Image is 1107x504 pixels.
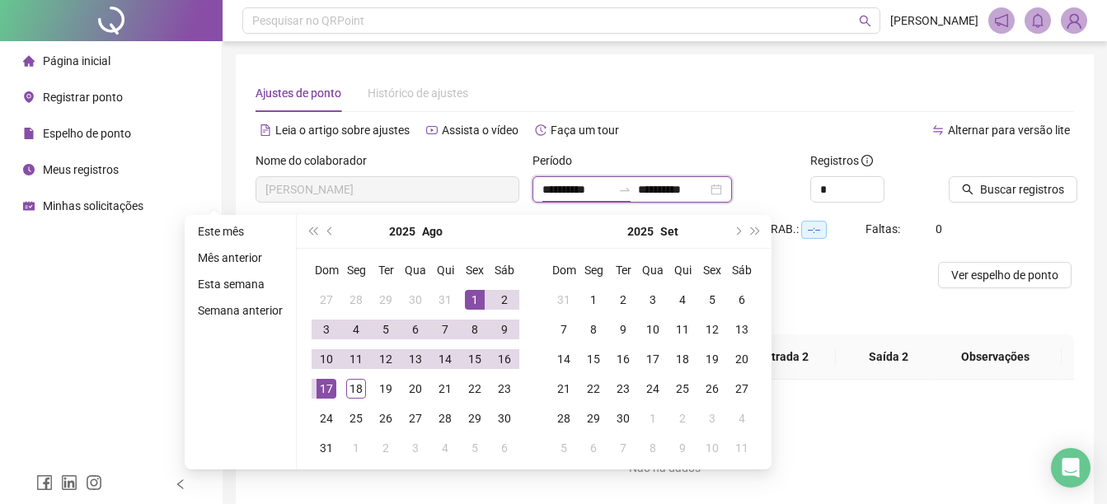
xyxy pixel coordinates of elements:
button: next-year [728,215,746,248]
div: 22 [465,379,485,399]
td: 2025-10-10 [697,433,727,463]
span: info-circle [861,155,873,166]
td: 2025-09-17 [638,344,668,374]
td: 2025-08-21 [430,374,460,404]
td: 2025-09-15 [579,344,608,374]
div: 20 [406,379,425,399]
div: 9 [673,438,692,458]
td: 2025-10-09 [668,433,697,463]
td: 2025-09-28 [549,404,579,433]
td: 2025-10-11 [727,433,757,463]
div: 16 [495,349,514,369]
td: 2025-09-20 [727,344,757,374]
td: 2025-09-14 [549,344,579,374]
th: Qua [638,255,668,285]
span: left [175,478,186,490]
div: 11 [732,438,752,458]
div: 29 [584,408,603,428]
td: 2025-09-04 [430,433,460,463]
th: Ter [371,255,401,285]
div: 2 [376,438,396,458]
div: 6 [732,290,752,310]
span: Assista o vídeo [442,124,518,137]
span: search [859,15,871,27]
td: 2025-09-25 [668,374,697,404]
span: history [535,124,546,136]
td: 2025-08-22 [460,374,490,404]
span: search [962,184,973,195]
span: --:-- [801,221,827,239]
div: 5 [702,290,722,310]
td: 2025-09-12 [697,315,727,344]
div: 17 [317,379,336,399]
td: 2025-07-27 [312,285,341,315]
span: Ver espelho de ponto [951,266,1058,284]
td: 2025-08-11 [341,344,371,374]
span: to [618,183,631,196]
button: year panel [389,215,415,248]
td: 2025-09-06 [727,285,757,315]
td: 2025-08-13 [401,344,430,374]
div: 8 [643,438,663,458]
span: Minhas solicitações [43,199,143,212]
th: Qui [668,255,697,285]
td: 2025-10-06 [579,433,608,463]
span: Buscar registros [980,180,1064,198]
span: Espelho de ponto [43,127,131,140]
th: Ter [608,255,638,285]
div: 22 [584,379,603,399]
button: year panel [627,215,654,248]
button: Buscar registros [949,176,1077,203]
td: 2025-10-08 [638,433,668,463]
div: 12 [702,320,722,339]
td: 2025-08-06 [401,315,430,344]
td: 2025-08-25 [341,404,371,433]
span: Registrar ponto [43,91,123,104]
span: Alternar para versão lite [948,124,1070,137]
span: Página inicial [43,54,110,68]
div: 10 [643,320,663,339]
div: 19 [376,379,396,399]
div: 3 [643,290,663,310]
div: 23 [613,379,633,399]
span: ELAINE NOGUEIRA OLIVEIRA [265,177,509,202]
span: 0 [936,222,942,236]
div: 2 [673,408,692,428]
div: 5 [554,438,574,458]
button: super-prev-year [303,215,321,248]
div: 4 [732,408,752,428]
td: 2025-09-07 [549,315,579,344]
span: bell [1030,13,1045,28]
div: 15 [584,349,603,369]
div: 10 [702,438,722,458]
div: 19 [702,349,722,369]
div: 28 [554,408,574,428]
th: Observações [928,334,1062,380]
td: 2025-09-03 [638,285,668,315]
td: 2025-08-05 [371,315,401,344]
td: 2025-08-20 [401,374,430,404]
div: 24 [643,379,663,399]
span: Ajustes de ponto [256,86,341,100]
span: file [23,128,35,139]
div: 13 [406,349,425,369]
td: 2025-09-19 [697,344,727,374]
td: 2025-08-23 [490,374,519,404]
div: 18 [673,349,692,369]
div: 7 [613,438,633,458]
div: 14 [435,349,455,369]
td: 2025-08-17 [312,374,341,404]
th: Qui [430,255,460,285]
div: 29 [465,408,485,428]
span: swap-right [618,183,631,196]
td: 2025-08-07 [430,315,460,344]
td: 2025-08-30 [490,404,519,433]
span: schedule [23,200,35,212]
td: 2025-08-08 [460,315,490,344]
td: 2025-10-05 [549,433,579,463]
span: Meus registros [43,163,119,176]
span: notification [994,13,1009,28]
div: 7 [554,320,574,339]
td: 2025-08-16 [490,344,519,374]
div: 10 [317,349,336,369]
